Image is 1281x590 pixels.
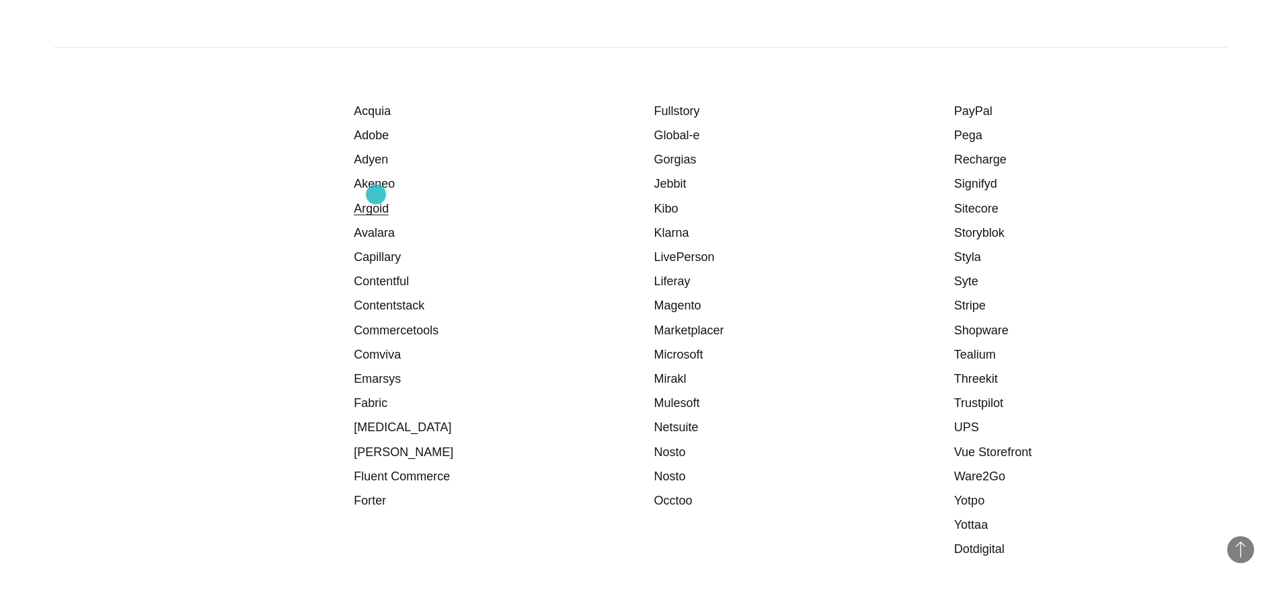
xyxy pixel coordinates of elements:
[354,250,401,264] a: Capillary
[354,202,389,215] a: Argoid
[954,445,1032,459] a: Vue Storefront
[654,348,703,361] a: Microsoft
[954,348,996,361] a: Tealium
[354,177,395,190] a: Akeneo
[354,470,450,483] a: Fluent Commerce
[954,470,1005,483] a: Ware2Go
[354,153,388,166] a: Adyen
[654,128,700,142] a: Global-e
[954,396,1003,410] a: Trustpilot
[954,372,998,385] a: Threekit
[354,372,401,385] a: Emarsys
[354,128,389,142] a: Adobe
[954,226,1005,239] a: Storyblok
[654,494,693,507] a: Occtoo
[954,153,1007,166] a: Recharge
[654,396,700,410] a: Mulesoft
[354,348,401,361] a: Comviva
[354,104,391,118] a: Acquia
[654,202,678,215] a: Kibo
[954,250,981,264] a: Styla
[954,494,984,507] a: Yotpo
[654,104,700,118] a: Fullstory
[654,445,686,459] a: Nosto
[654,470,686,483] a: Nosto
[954,542,1005,556] a: Dotdigital
[654,226,689,239] a: Klarna
[654,153,697,166] a: Gorgias
[954,104,993,118] a: PayPal
[954,202,999,215] a: Sitecore
[654,372,687,385] a: Mirakl
[354,274,409,288] a: Contentful
[954,518,988,531] a: Yottaa
[954,420,979,434] a: UPS
[354,445,453,459] a: [PERSON_NAME]
[954,274,978,288] a: Syte
[954,324,1009,337] a: Shopware
[354,324,438,337] a: Commercetools
[954,128,982,142] a: Pega
[654,177,687,190] a: Jebbit
[354,396,387,410] a: Fabric
[654,324,724,337] a: Marketplacer
[954,299,986,312] a: Stripe
[1227,536,1254,563] button: Back to Top
[354,226,395,239] a: Avalara
[654,299,701,312] a: Magento
[654,250,715,264] a: LivePerson
[354,494,386,507] a: Forter
[654,420,699,434] a: Netsuite
[654,274,691,288] a: Liferay
[954,177,997,190] a: Signifyd
[354,299,424,312] a: Contentstack
[354,420,451,434] a: [MEDICAL_DATA]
